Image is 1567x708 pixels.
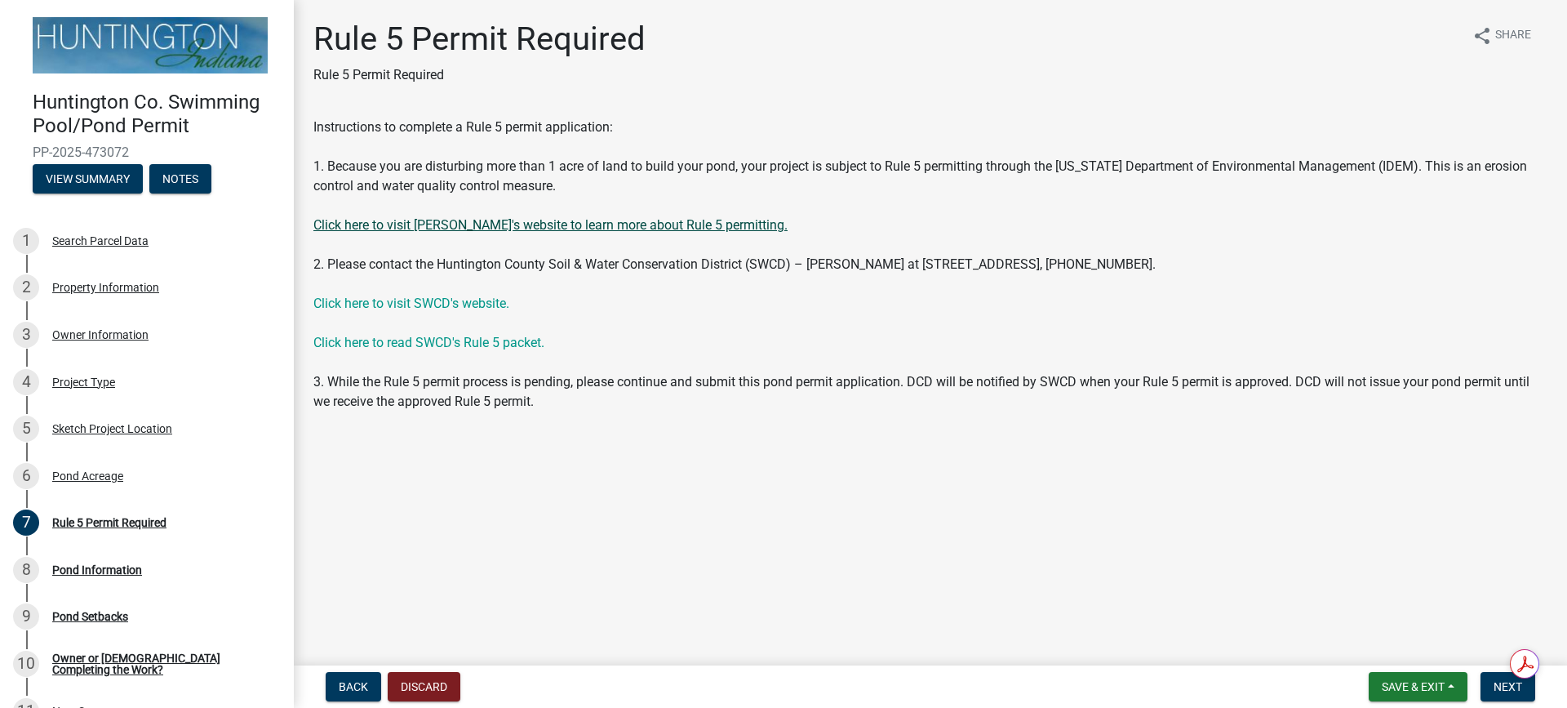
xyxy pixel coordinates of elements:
button: View Summary [33,164,143,194]
a: Click here to visit SWCD's website. [313,296,509,311]
div: 7 [13,510,39,536]
button: Discard [388,672,460,701]
wm-modal-confirm: Summary [33,173,143,186]
h1: Rule 5 Permit Required [313,20,646,59]
a: Click here to read SWCD's Rule 5 packet. [313,335,544,350]
wm-modal-confirm: Notes [149,173,211,186]
button: Next [1480,672,1535,701]
div: Pond Setbacks [52,611,128,622]
h4: Huntington Co. Swimming Pool/Pond Permit [33,91,281,138]
div: 3 [13,322,39,348]
div: 2 [13,274,39,301]
span: Next [1494,680,1522,693]
div: 6 [13,463,39,489]
div: Property Information [52,282,159,293]
div: 4 [13,369,39,395]
div: Pond Acreage [52,470,123,482]
button: shareShare [1459,20,1544,51]
div: Owner or [DEMOGRAPHIC_DATA] Completing the Work? [52,652,268,675]
span: Share [1495,26,1531,46]
div: Rule 5 Permit Required [52,517,166,528]
span: Save & Exit [1382,680,1445,693]
div: 8 [13,557,39,583]
div: 1 [13,228,39,254]
button: Notes [149,164,211,194]
a: Click here to visit [PERSON_NAME]'s website to learn more about Rule 5 permitting. [313,217,788,233]
div: 5 [13,416,39,442]
span: PP-2025-473072 [33,145,261,160]
div: Instructions to complete a Rule 5 permit application: 1. Because you are disturbing more than 1 a... [313,118,1547,412]
div: Project Type [52,376,115,388]
p: Rule 5 Permit Required [313,65,646,85]
i: share [1472,26,1492,46]
span: Back [339,680,368,693]
button: Back [326,672,381,701]
div: Owner Information [52,329,149,341]
div: Pond Information [52,564,142,576]
div: 10 [13,651,39,677]
div: Sketch Project Location [52,423,172,434]
img: Huntington County, Indiana [33,17,268,73]
div: 9 [13,603,39,630]
div: Search Parcel Data [52,235,149,247]
button: Save & Exit [1369,672,1467,701]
